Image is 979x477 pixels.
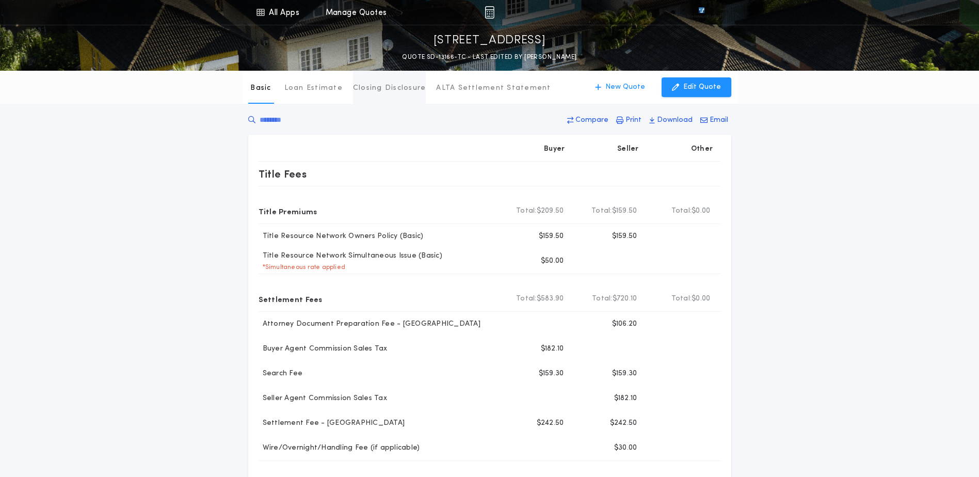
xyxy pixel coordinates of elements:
[259,166,307,182] p: Title Fees
[646,111,696,130] button: Download
[591,206,612,216] b: Total:
[259,291,323,307] p: Settlement Fees
[434,33,546,49] p: [STREET_ADDRESS]
[610,418,637,428] p: $242.50
[564,111,612,130] button: Compare
[259,418,405,428] p: Settlement Fee - [GEOGRAPHIC_DATA]
[259,251,442,261] p: Title Resource Network Simultaneous Issue (Basic)
[353,83,426,93] p: Closing Disclosure
[541,344,564,354] p: $182.10
[617,144,639,154] p: Seller
[614,393,637,404] p: $182.10
[575,115,608,125] p: Compare
[691,144,712,154] p: Other
[539,369,564,379] p: $159.30
[625,115,641,125] p: Print
[537,294,564,304] span: $583.90
[692,294,710,304] span: $0.00
[259,231,424,242] p: Title Resource Network Owners Policy (Basic)
[284,83,343,93] p: Loan Estimate
[516,294,537,304] b: Total:
[544,144,565,154] p: Buyer
[402,52,576,62] p: QUOTE SD-13166-TC - LAST EDITED BY [PERSON_NAME]
[259,443,420,453] p: Wire/Overnight/Handling Fee (if applicable)
[710,115,728,125] p: Email
[605,82,645,92] p: New Quote
[259,203,317,219] p: Title Premiums
[612,206,637,216] span: $159.50
[612,369,637,379] p: $159.30
[259,319,480,329] p: Attorney Document Preparation Fee - [GEOGRAPHIC_DATA]
[259,393,387,404] p: Seller Agent Commission Sales Tax
[250,83,271,93] p: Basic
[436,83,551,93] p: ALTA Settlement Statement
[259,344,388,354] p: Buyer Agent Commission Sales Tax
[539,231,564,242] p: $159.50
[697,111,731,130] button: Email
[612,231,637,242] p: $159.50
[683,82,721,92] p: Edit Quote
[614,443,637,453] p: $30.00
[612,319,637,329] p: $106.20
[662,77,731,97] button: Edit Quote
[613,111,645,130] button: Print
[657,115,693,125] p: Download
[485,6,494,19] img: img
[592,294,613,304] b: Total:
[585,77,655,97] button: New Quote
[613,294,637,304] span: $720.10
[537,206,564,216] span: $209.50
[537,418,564,428] p: $242.50
[259,263,346,272] p: * Simultaneous rate applied
[692,206,710,216] span: $0.00
[671,294,692,304] b: Total:
[516,206,537,216] b: Total:
[671,206,692,216] b: Total:
[541,256,564,266] p: $50.00
[259,369,303,379] p: Search Fee
[680,7,723,18] img: vs-icon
